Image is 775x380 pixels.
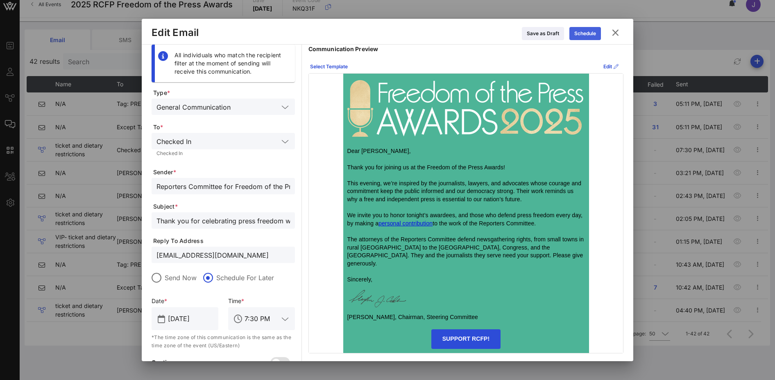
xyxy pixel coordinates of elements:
div: Checked In [156,151,290,156]
button: Save as Draft [522,27,564,40]
input: From [156,250,290,260]
p: This evening, we’re inspired by the journalists, lawyers, and advocates whose courage and commitm... [347,180,585,211]
div: Checked In [156,138,191,145]
span: Subject [153,202,295,211]
span: Dear [PERSON_NAME], [347,148,411,154]
button: prepend icon [158,315,165,323]
p: Thank you for joining us at the Freedom of the Press Awards! [347,164,585,180]
div: Edit Email [152,27,199,39]
div: Sincerely, [347,276,585,284]
span: Reply To Address [153,237,295,245]
label: Schedule For Later [216,274,274,282]
div: All individuals who match the recipient filter at the moment of sending will receive this communi... [174,51,288,76]
div: Save as Draft [527,29,559,38]
span: To [153,123,295,131]
button: Select Template [305,60,353,73]
p: We invite you to honor tonight’s awardees, and those who defend press freedom every day, by makin... [347,211,585,236]
span: Sender [153,168,295,176]
div: Time [223,297,300,306]
p: [PERSON_NAME], Chairman, Steering Committee [347,313,585,322]
p: Communication Preview [308,45,623,54]
button: Edit [598,60,623,73]
a: personal contribution [378,220,433,227]
input: Subject [156,215,290,226]
span: Type [153,89,295,97]
p: *The time zone of this communication is the same as the time zone of the event (US/Eastern) [152,333,295,350]
div: Select Template [310,63,348,71]
p: The attorneys of the Reporters Committee defend newsgathering rights, from small towns in rural [... [347,236,585,276]
div: Edit [603,63,619,71]
div: Date [147,297,223,306]
span: SUPPORT RCFP! [442,335,490,342]
label: Send Now [165,274,197,282]
div: General Communication [152,99,295,115]
a: SUPPORT RCFP! [431,329,500,349]
button: Schedule [569,27,601,40]
div: General Communication [156,103,231,111]
p: Continuous [152,358,272,367]
input: From [156,181,290,191]
div: Schedule [574,29,596,38]
div: Checked In [152,133,295,149]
